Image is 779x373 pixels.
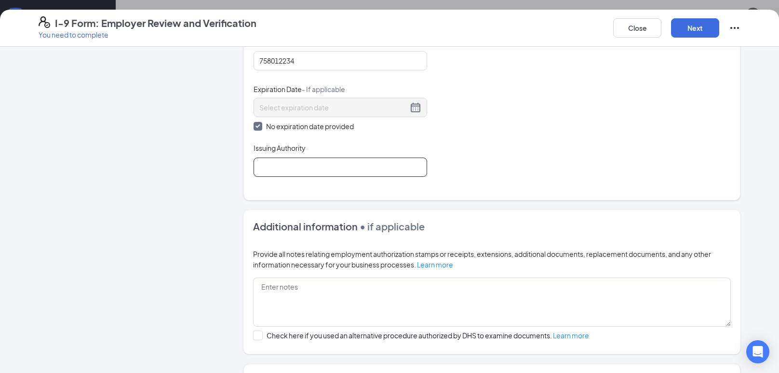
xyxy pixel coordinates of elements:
[613,18,661,38] button: Close
[253,250,711,269] span: Provide all notes relating employment authorization stamps or receipts, extensions, additional do...
[254,143,306,153] span: Issuing Authority
[262,121,358,132] span: No expiration date provided
[358,220,425,232] span: • if applicable
[39,16,50,28] svg: FormI9EVerifyIcon
[259,102,408,113] input: Select expiration date
[302,85,345,93] span: - If applicable
[55,16,256,30] h4: I-9 Form: Employer Review and Verification
[729,22,740,34] svg: Ellipses
[746,340,769,363] div: Open Intercom Messenger
[417,260,453,269] a: Learn more
[267,331,589,340] div: Check here if you used an alternative procedure authorized by DHS to examine documents.
[253,220,358,232] span: Additional information
[254,84,345,94] span: Expiration Date
[671,18,719,38] button: Next
[39,30,256,40] p: You need to complete
[553,331,589,340] a: Learn more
